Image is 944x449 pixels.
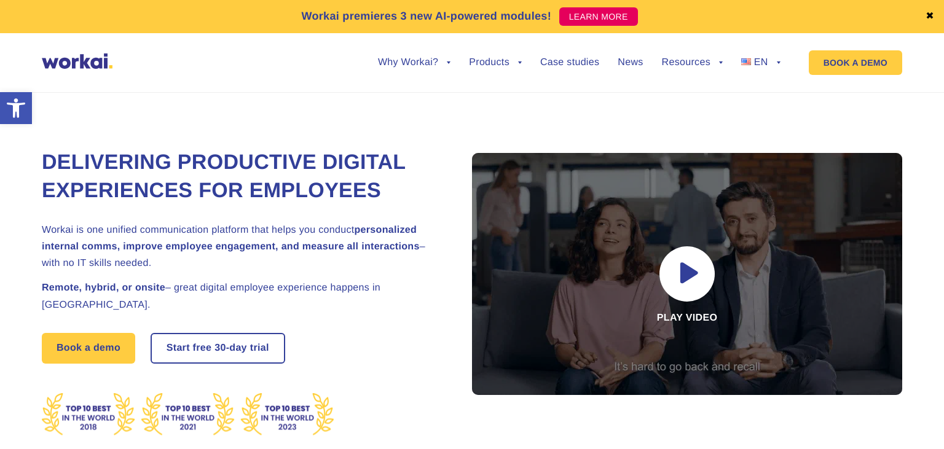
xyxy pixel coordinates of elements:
i: 30-day [214,343,247,353]
a: Start free30-daytrial [152,334,284,362]
strong: Remote, hybrid, or onsite [42,283,165,293]
a: ✖ [926,12,934,21]
a: Resources [662,58,723,68]
div: Play video [472,153,902,395]
a: Products [469,58,522,68]
span: EN [754,57,768,68]
p: Workai premieres 3 new AI-powered modules! [301,8,551,25]
a: News [618,58,643,68]
h1: Delivering Productive Digital Experiences for Employees [42,149,441,205]
a: Book a demo [42,333,135,364]
h2: Workai is one unified communication platform that helps you conduct – with no IT skills needed. [42,222,441,272]
h2: – great digital employee experience happens in [GEOGRAPHIC_DATA]. [42,279,441,313]
a: BOOK A DEMO [809,50,902,75]
a: Why Workai? [378,58,450,68]
a: LEARN MORE [559,7,638,26]
a: Case studies [540,58,599,68]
